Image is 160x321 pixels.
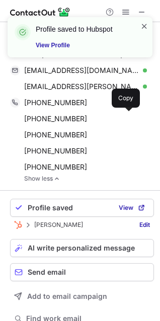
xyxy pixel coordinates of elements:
[119,204,133,211] span: View
[24,175,154,182] a: Show less
[54,175,60,182] img: -
[24,146,87,155] span: [PHONE_NUMBER]
[24,130,87,139] span: [PHONE_NUMBER]
[27,292,107,300] span: Add to email campaign
[24,82,139,91] span: [EMAIL_ADDRESS][PERSON_NAME][DOMAIN_NAME]
[36,24,128,34] header: Profile saved to Hubspot
[34,221,83,228] p: [PERSON_NAME]
[24,163,87,172] span: [PHONE_NUMBER]
[28,204,73,212] span: Profile saved
[24,114,87,123] span: [PHONE_NUMBER]
[10,287,154,305] button: Add to email campaign
[28,244,135,252] span: AI write personalized message
[28,268,66,276] span: Send email
[15,24,31,40] img: success
[135,220,154,230] a: Edit
[36,40,128,50] a: View Profile
[10,6,70,18] img: ContactOut v5.3.10
[10,199,154,217] button: Profile savedView
[10,263,154,281] button: Send email
[24,98,87,107] span: [PHONE_NUMBER]
[14,221,22,229] img: Hubspot
[10,239,154,257] button: AI write personalized message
